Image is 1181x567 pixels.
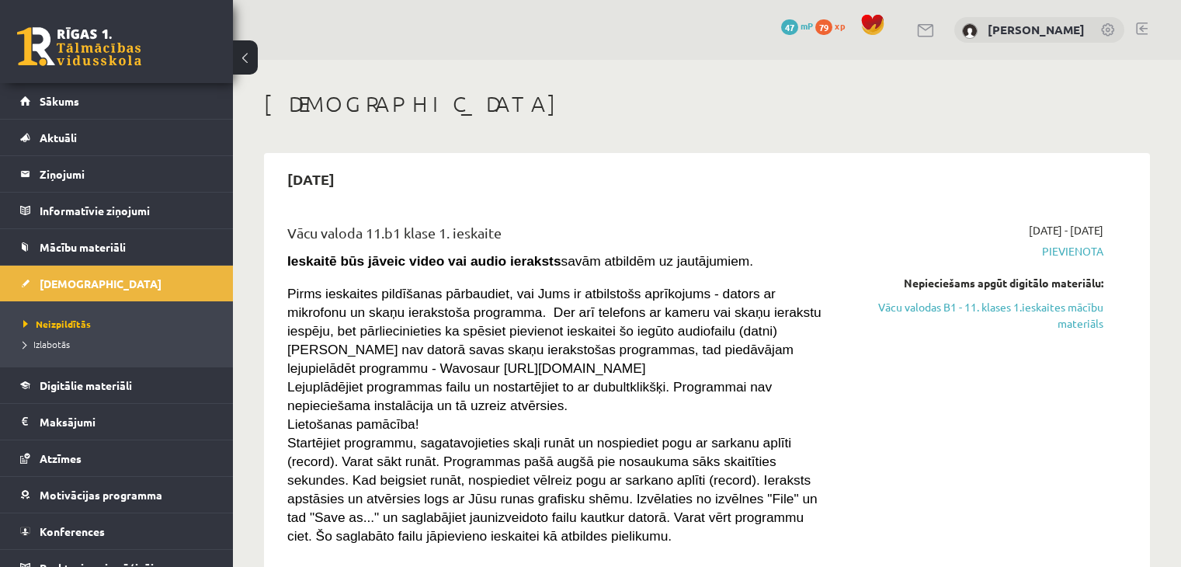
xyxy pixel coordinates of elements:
[1029,222,1103,238] span: [DATE] - [DATE]
[20,440,214,476] a: Atzīmes
[20,120,214,155] a: Aktuāli
[847,275,1103,291] div: Nepieciešams apgūt digitālo materiālu:
[17,27,141,66] a: Rīgas 1. Tālmācības vidusskola
[20,513,214,549] a: Konferences
[287,379,772,413] span: Lejuplādējiet programmas failu un nostartējiet to ar dubultklikšķi. Programmai nav nepieciešama i...
[40,277,162,290] span: [DEMOGRAPHIC_DATA]
[287,253,561,269] strong: Ieskaitē būs jāveic video vai audio ieraksts
[287,435,818,544] span: Startējiet programmu, sagatavojieties skaļi runāt un nospiediet pogu ar sarkanu aplīti (record). ...
[835,19,845,32] span: xp
[20,156,214,192] a: Ziņojumi
[847,299,1103,332] a: Vācu valodas B1 - 11. klases 1.ieskaites mācību materiāls
[40,404,214,440] legend: Maksājumi
[40,94,79,108] span: Sākums
[847,243,1103,259] span: Pievienota
[40,156,214,192] legend: Ziņojumi
[815,19,832,35] span: 79
[40,378,132,392] span: Digitālie materiāli
[20,266,214,301] a: [DEMOGRAPHIC_DATA]
[40,524,105,538] span: Konferences
[23,337,217,351] a: Izlabotās
[40,451,82,465] span: Atzīmes
[272,161,350,197] h2: [DATE]
[988,22,1085,37] a: [PERSON_NAME]
[287,416,419,432] span: Lietošanas pamācība!
[287,286,821,339] span: Pirms ieskaites pildīšanas pārbaudiet, vai Jums ir atbilstošs aprīkojums - dators ar mikrofonu un...
[40,488,162,502] span: Motivācijas programma
[962,23,978,39] img: Sendija Ivanova
[23,338,70,350] span: Izlabotās
[287,222,824,251] div: Vācu valoda 11.b1 klase 1. ieskaite
[20,477,214,513] a: Motivācijas programma
[264,91,1150,117] h1: [DEMOGRAPHIC_DATA]
[781,19,813,32] a: 47 mP
[40,130,77,144] span: Aktuāli
[20,83,214,119] a: Sākums
[801,19,813,32] span: mP
[20,404,214,440] a: Maksājumi
[287,342,794,376] span: [PERSON_NAME] nav datorā savas skaņu ierakstošas programmas, tad piedāvājam lejupielādēt programm...
[23,318,91,330] span: Neizpildītās
[20,193,214,228] a: Informatīvie ziņojumi
[40,193,214,228] legend: Informatīvie ziņojumi
[20,367,214,403] a: Digitālie materiāli
[781,19,798,35] span: 47
[815,19,853,32] a: 79 xp
[40,240,126,254] span: Mācību materiāli
[287,253,753,269] span: savām atbildēm uz jautājumiem.
[23,317,217,331] a: Neizpildītās
[20,229,214,265] a: Mācību materiāli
